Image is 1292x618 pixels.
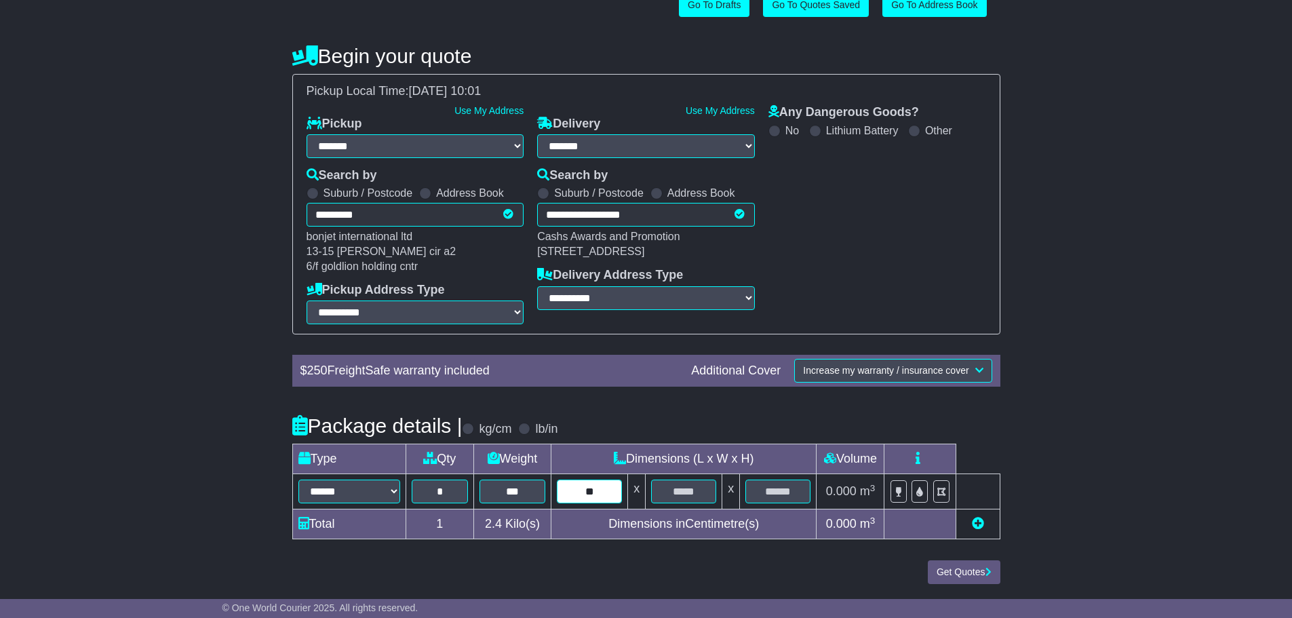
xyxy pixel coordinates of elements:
span: bonjet international ltd [307,231,413,242]
td: Dimensions (L x W x H) [551,444,816,474]
label: Lithium Battery [826,124,899,137]
h4: Begin your quote [292,45,1000,67]
button: Get Quotes [928,560,1000,584]
span: Increase my warranty / insurance cover [803,365,968,376]
label: Delivery [537,117,600,132]
span: 6/f goldlion holding cntr [307,260,418,272]
h4: Package details | [292,414,463,437]
span: © One World Courier 2025. All rights reserved. [222,602,418,613]
td: Type [292,444,406,474]
td: Volume [817,444,884,474]
a: Use My Address [454,105,524,116]
label: Any Dangerous Goods? [768,105,919,120]
span: 13-15 [PERSON_NAME] cir a2 [307,246,456,257]
button: Increase my warranty / insurance cover [794,359,992,383]
label: Suburb / Postcode [324,187,413,199]
td: 1 [406,509,473,539]
label: Search by [537,168,608,183]
td: Qty [406,444,473,474]
div: Additional Cover [684,364,787,379]
span: 250 [307,364,328,377]
td: x [722,474,740,509]
div: $ FreightSafe warranty included [294,364,685,379]
label: Search by [307,168,377,183]
label: Address Book [436,187,504,199]
span: m [860,517,876,530]
label: kg/cm [479,422,511,437]
span: [DATE] 10:01 [409,84,482,98]
div: Pickup Local Time: [300,84,993,99]
label: Pickup [307,117,362,132]
a: Add new item [972,517,984,530]
a: Use My Address [686,105,755,116]
td: Kilo(s) [473,509,551,539]
td: Weight [473,444,551,474]
label: Pickup Address Type [307,283,445,298]
span: [STREET_ADDRESS] [537,246,644,257]
label: Other [925,124,952,137]
td: Total [292,509,406,539]
label: Delivery Address Type [537,268,683,283]
label: No [785,124,799,137]
label: Address Book [667,187,735,199]
td: x [628,474,646,509]
span: 0.000 [826,484,857,498]
sup: 3 [870,483,876,493]
span: 0.000 [826,517,857,530]
label: lb/in [535,422,557,437]
span: m [860,484,876,498]
span: Cashs Awards and Promotion [537,231,680,242]
sup: 3 [870,516,876,526]
span: 2.4 [485,517,502,530]
label: Suburb / Postcode [554,187,644,199]
td: Dimensions in Centimetre(s) [551,509,816,539]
